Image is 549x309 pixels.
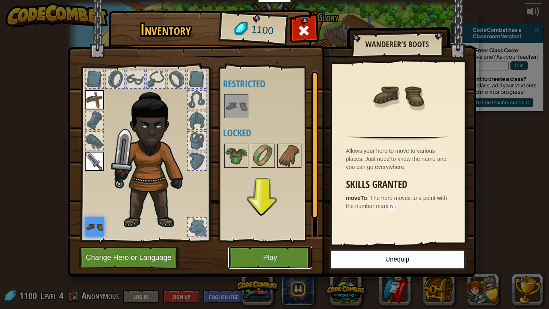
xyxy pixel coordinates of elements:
img: hr.png [348,136,447,140]
img: portrait.png [85,152,104,171]
img: portrait.png [372,69,424,122]
button: Unequip [330,249,465,270]
button: Change Hero or Language [79,247,181,269]
span: 1100 [250,22,274,38]
code: n [388,203,395,210]
h2: Wanderer's Boots [359,40,435,49]
div: Allows your hero to move to various places. Just need to know the name and you can go everywhere. [346,147,454,171]
img: portrait.png [278,144,301,167]
strong: moveTo [346,195,367,201]
img: portrait.png [252,144,274,167]
h4: Restricted [223,78,318,89]
img: portrait.png [225,144,248,167]
span: The hero moves to a point with the number mark . [346,195,447,209]
span: : [367,195,370,201]
h3: Skills Granted [346,179,454,190]
h4: Locked [223,128,318,138]
img: portrait.png [225,95,248,117]
img: champion_hair.png [111,82,197,230]
h1: Inventory [115,21,217,38]
img: portrait.png [85,90,104,109]
button: Play [228,247,312,269]
img: portrait.png [85,217,104,237]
